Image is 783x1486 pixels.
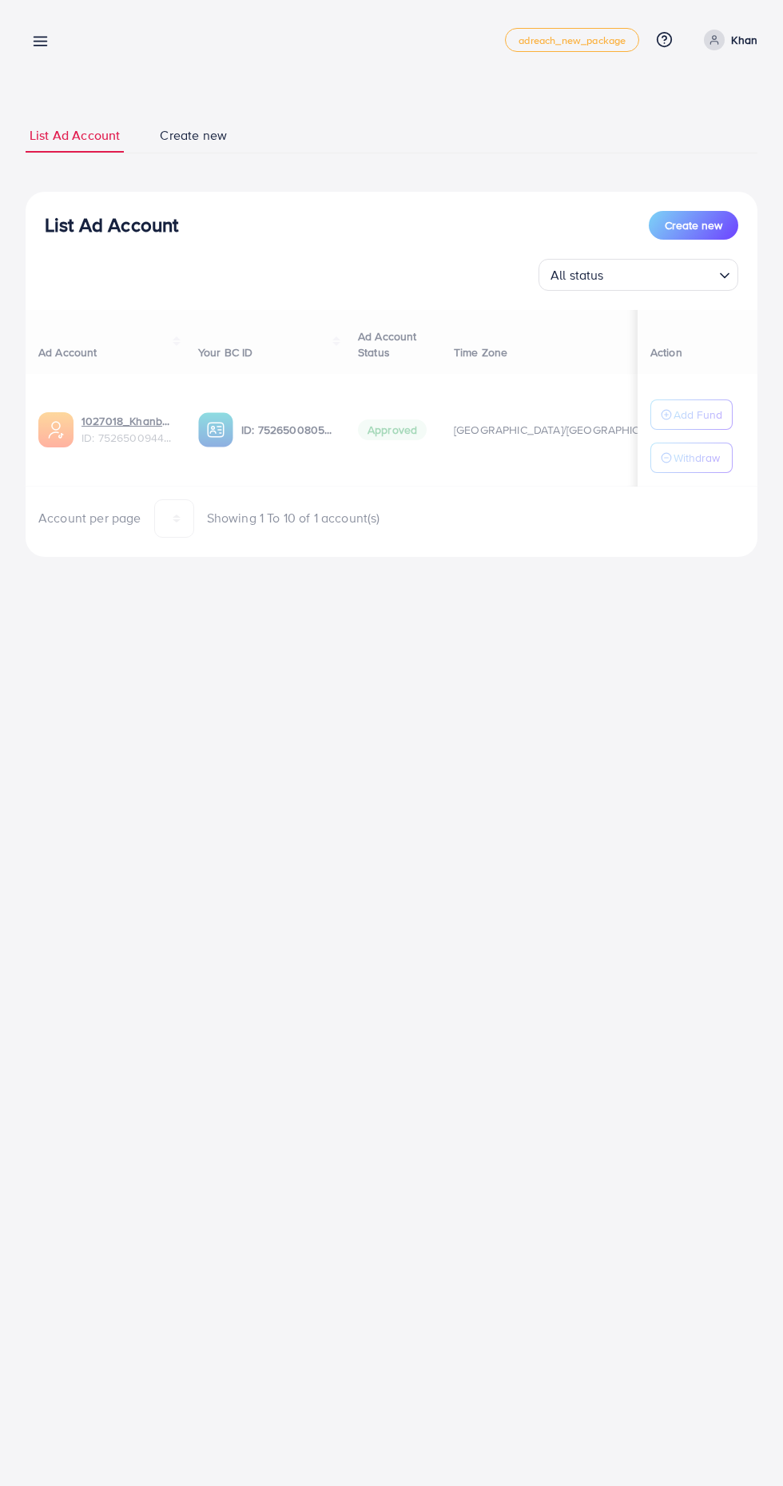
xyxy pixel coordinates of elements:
[547,264,607,287] span: All status
[649,211,738,240] button: Create new
[731,30,757,50] p: Khan
[698,30,757,50] a: Khan
[665,217,722,233] span: Create new
[519,35,626,46] span: adreach_new_package
[45,213,178,236] h3: List Ad Account
[30,126,120,145] span: List Ad Account
[160,126,227,145] span: Create new
[609,260,713,287] input: Search for option
[505,28,639,52] a: adreach_new_package
[539,259,738,291] div: Search for option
